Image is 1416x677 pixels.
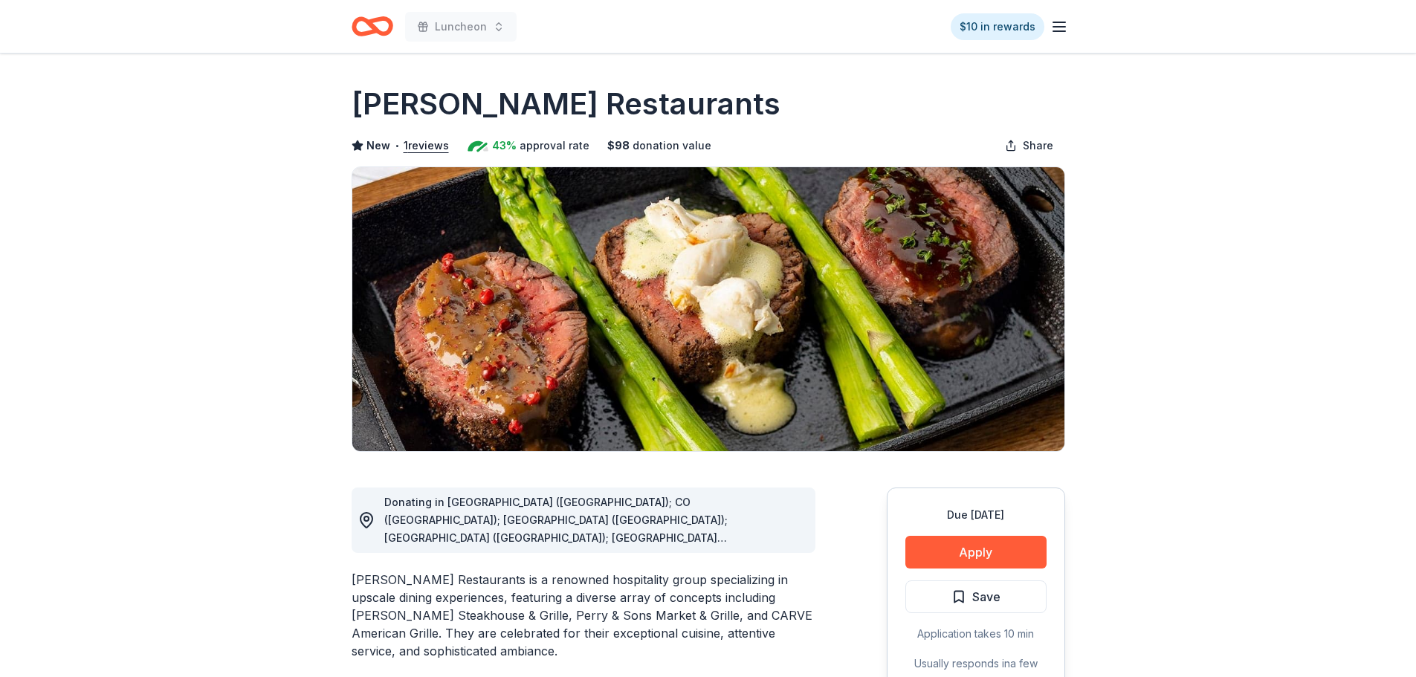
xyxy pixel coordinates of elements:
[905,625,1047,643] div: Application takes 10 min
[1023,137,1053,155] span: Share
[366,137,390,155] span: New
[905,506,1047,524] div: Due [DATE]
[951,13,1044,40] a: $10 in rewards
[352,571,815,660] div: [PERSON_NAME] Restaurants is a renowned hospitality group specializing in upscale dining experien...
[405,12,517,42] button: Luncheon
[607,137,630,155] span: $ 98
[352,83,780,125] h1: [PERSON_NAME] Restaurants
[993,131,1065,161] button: Share
[633,137,711,155] span: donation value
[352,9,393,44] a: Home
[905,536,1047,569] button: Apply
[435,18,487,36] span: Luncheon
[520,137,589,155] span: approval rate
[384,496,728,580] span: Donating in [GEOGRAPHIC_DATA] ([GEOGRAPHIC_DATA]); CO ([GEOGRAPHIC_DATA]); [GEOGRAPHIC_DATA] ([GE...
[972,587,1000,606] span: Save
[905,580,1047,613] button: Save
[492,137,517,155] span: 43%
[394,140,399,152] span: •
[404,137,449,155] button: 1reviews
[352,167,1064,451] img: Image for Perry's Restaurants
